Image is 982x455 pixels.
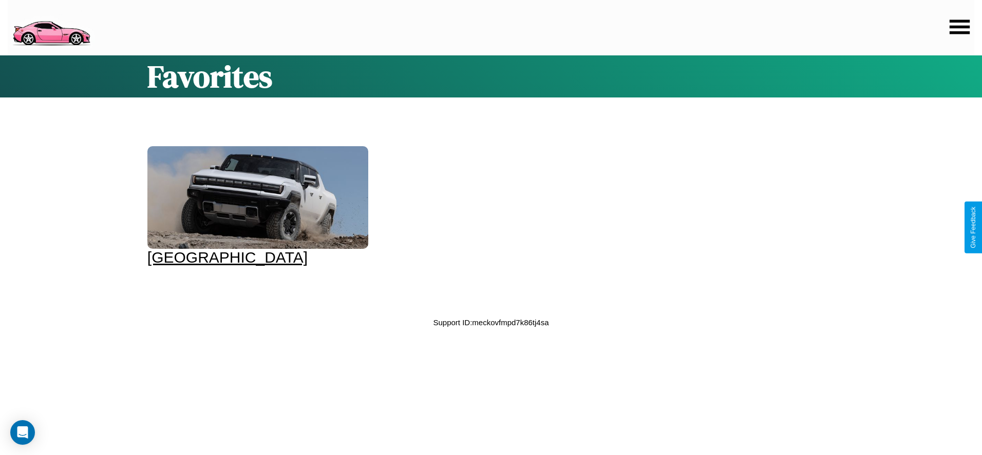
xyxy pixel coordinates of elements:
[970,207,977,248] div: Give Feedback
[10,420,35,445] div: Open Intercom Messenger
[433,315,549,329] p: Support ID: meckovfmpd7k86tj4sa
[8,5,95,48] img: logo
[147,249,368,266] div: [GEOGRAPHIC_DATA]
[147,55,835,97] h1: Favorites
